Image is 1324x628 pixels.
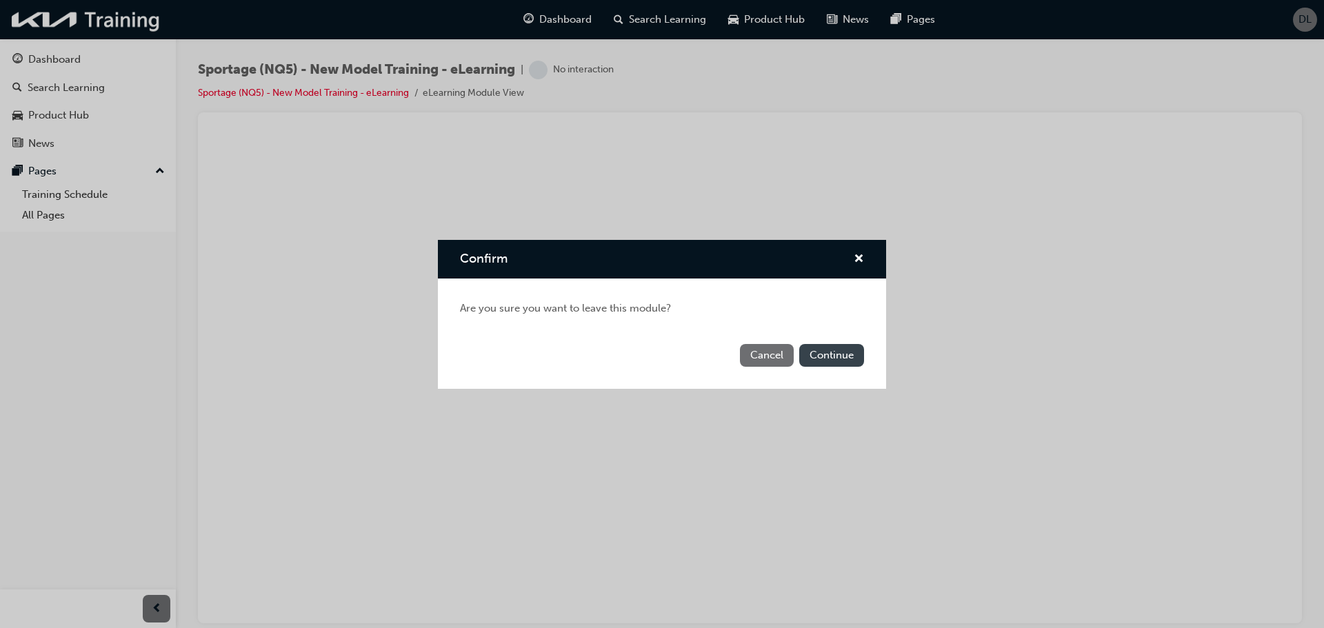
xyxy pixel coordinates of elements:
button: cross-icon [854,251,864,268]
button: Cancel [740,344,794,367]
div: Confirm [438,240,886,389]
span: cross-icon [854,254,864,266]
button: Continue [799,344,864,367]
div: Are you sure you want to leave this module? [438,278,886,338]
span: Confirm [460,251,508,266]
